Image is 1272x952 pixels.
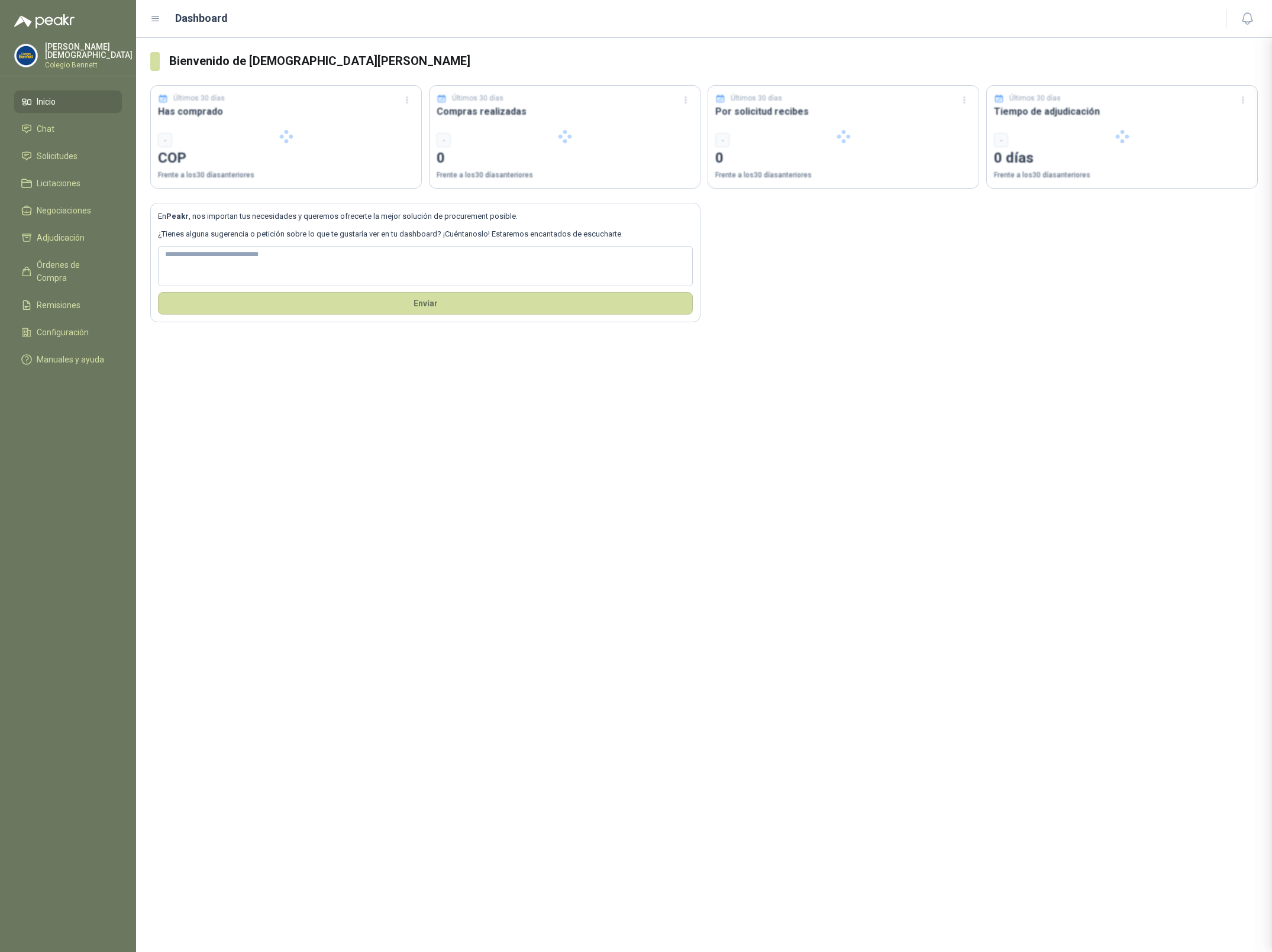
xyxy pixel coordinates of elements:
span: Chat [37,122,54,135]
a: Órdenes de Compra [14,254,122,289]
a: Licitaciones [14,172,122,195]
a: Negociaciones [14,199,122,222]
a: Manuales y ayuda [14,348,122,371]
span: Adjudicación [37,231,85,244]
span: Solicitudes [37,150,78,163]
a: Solicitudes [14,145,122,167]
a: Adjudicación [14,226,122,249]
p: Colegio Bennett [45,61,133,69]
a: Remisiones [14,294,122,316]
h1: Dashboard [175,10,228,27]
img: Logo peakr [14,14,75,28]
a: Configuración [14,321,122,344]
span: Órdenes de Compra [37,258,111,284]
span: Configuración [37,326,89,339]
span: Manuales y ayuda [37,353,104,366]
span: Remisiones [37,299,80,312]
p: [PERSON_NAME] [DEMOGRAPHIC_DATA] [45,43,133,59]
span: Licitaciones [37,177,80,190]
span: Inicio [37,95,56,108]
span: Negociaciones [37,204,91,217]
a: Inicio [14,90,122,113]
img: Company Logo [15,44,37,67]
a: Chat [14,118,122,140]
